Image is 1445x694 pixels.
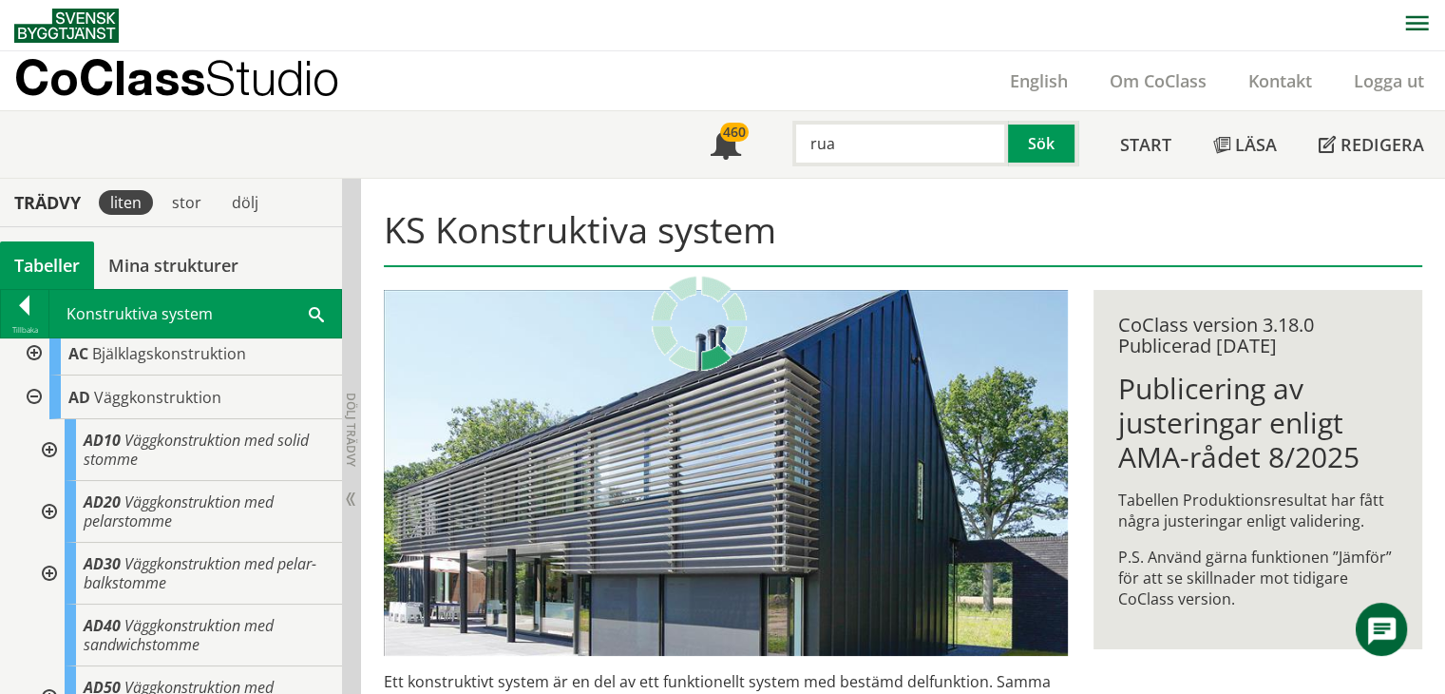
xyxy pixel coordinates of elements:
span: Dölj trädvy [343,393,359,467]
span: Studio [205,49,339,106]
div: CoClass version 3.18.0 Publicerad [DATE] [1118,315,1397,357]
a: Redigera [1298,111,1445,178]
div: Tillbaka [1,322,48,337]
span: Väggkonstruktion med pelarstomme [84,492,274,531]
span: Väggkonstruktion [94,387,221,408]
img: Laddar [652,276,747,371]
p: Tabellen Produktionsresultat har fått några justeringar enligt validering. [1118,490,1397,531]
span: AD [68,387,90,408]
span: Notifikationer [711,131,741,162]
h1: Publicering av justeringar enligt AMA-rådet 8/2025 [1118,372,1397,474]
a: CoClassStudio [14,51,380,110]
a: Läsa [1192,111,1298,178]
span: Väggkonstruktion med pelar-balkstomme [84,553,316,593]
input: Sök [792,121,1008,166]
p: CoClass [14,67,339,88]
span: Läsa [1235,133,1277,156]
div: stor [161,190,213,215]
span: Väggkonstruktion med sandwichstomme [84,615,274,655]
div: dölj [220,190,270,215]
span: AD40 [84,615,121,636]
p: P.S. Använd gärna funktionen ”Jämför” för att se skillnader mot tidigare CoClass version. [1118,547,1397,609]
span: AD20 [84,492,121,512]
div: Trädvy [4,192,91,213]
span: Väggkonstruktion med solid stomme [84,430,309,470]
span: AC [68,343,88,364]
a: Start [1099,111,1192,178]
span: Bjälklagskonstruktion [92,343,246,364]
img: Svensk Byggtjänst [14,9,119,43]
span: Redigera [1340,133,1424,156]
div: Konstruktiva system [49,290,341,337]
a: Mina strukturer [94,241,253,289]
img: structural-solar-shading.jpg [384,290,1068,656]
button: Sök [1008,121,1078,166]
span: AD10 [84,430,121,451]
a: Logga ut [1333,69,1445,92]
div: 460 [720,123,749,142]
a: Om CoClass [1089,69,1227,92]
a: Kontakt [1227,69,1333,92]
div: liten [99,190,153,215]
a: 460 [690,111,762,178]
span: Sök i tabellen [309,303,324,323]
a: English [989,69,1089,92]
span: AD30 [84,553,121,574]
h1: KS Konstruktiva system [384,208,1423,267]
span: Start [1120,133,1171,156]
